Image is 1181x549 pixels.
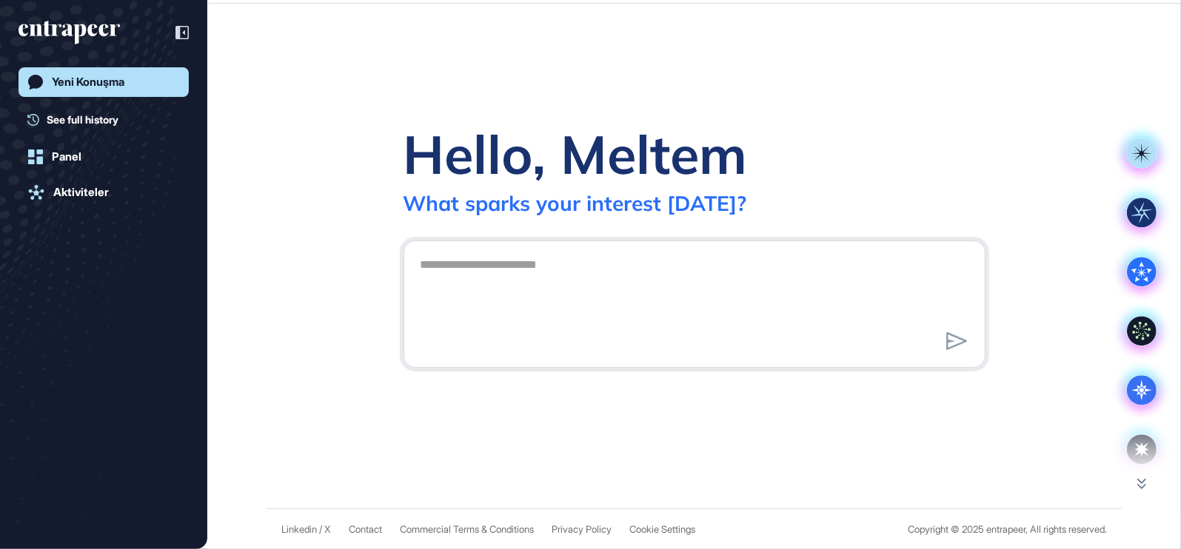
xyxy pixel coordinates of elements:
span: / [319,524,322,535]
div: entrapeer-logo [19,21,120,44]
div: Yeni Konuşma [52,75,124,89]
a: Cookie Settings [629,524,695,535]
div: Copyright © 2025 entrapeer, All rights reserved. [908,524,1107,535]
div: What sparks your interest [DATE]? [404,190,747,216]
div: Hello, Meltem [404,121,748,187]
a: X [324,524,331,535]
a: Privacy Policy [552,524,612,535]
a: Commercial Terms & Conditions [400,524,534,535]
span: See full history [47,112,118,127]
a: Yeni Konuşma [19,67,189,97]
a: See full history [27,112,189,127]
a: Aktiviteler [19,178,189,207]
div: Aktiviteler [53,186,109,199]
div: Panel [52,150,81,164]
a: Linkedin [281,524,317,535]
a: Panel [19,142,189,172]
span: Contact [349,524,382,535]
